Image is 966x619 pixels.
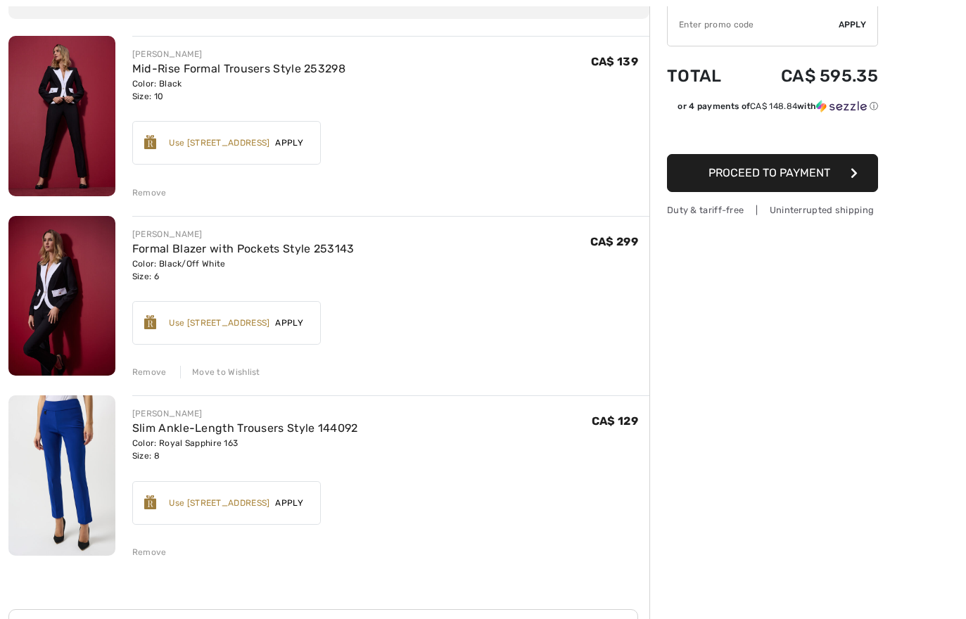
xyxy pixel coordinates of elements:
div: [PERSON_NAME] [132,49,345,61]
input: Promo code [668,4,839,46]
a: Mid-Rise Formal Trousers Style 253298 [132,63,345,76]
div: Use [STREET_ADDRESS] [169,497,269,510]
div: Remove [132,547,167,559]
span: Apply [269,497,309,510]
span: Proceed to Payment [708,167,830,180]
img: Reward-Logo.svg [144,496,157,510]
div: Color: Black/Off White Size: 6 [132,258,355,283]
a: Formal Blazer with Pockets Style 253143 [132,243,355,256]
img: Mid-Rise Formal Trousers Style 253298 [8,37,115,197]
span: CA$ 129 [592,415,638,428]
div: Remove [132,366,167,379]
div: Move to Wishlist [180,366,260,379]
td: CA$ 595.35 [743,53,878,101]
span: Apply [269,137,309,150]
div: Remove [132,187,167,200]
span: CA$ 148.84 [750,102,797,112]
td: Total [667,53,743,101]
div: or 4 payments ofCA$ 148.84withSezzle Click to learn more about Sezzle [667,101,878,118]
img: Formal Blazer with Pockets Style 253143 [8,217,115,377]
img: Reward-Logo.svg [144,136,157,150]
a: Slim Ankle-Length Trousers Style 144092 [132,422,358,435]
span: CA$ 299 [590,236,638,249]
button: Proceed to Payment [667,155,878,193]
span: CA$ 139 [591,56,638,69]
iframe: PayPal-paypal [667,118,878,150]
div: or 4 payments of with [678,101,878,113]
div: [PERSON_NAME] [132,229,355,241]
img: Sezzle [816,101,867,113]
div: [PERSON_NAME] [132,408,358,421]
div: Color: Royal Sapphire 163 Size: 8 [132,438,358,463]
div: Color: Black Size: 10 [132,78,345,103]
div: Use [STREET_ADDRESS] [169,317,269,330]
span: Apply [839,19,867,32]
span: Apply [269,317,309,330]
img: Reward-Logo.svg [144,316,157,330]
img: Slim Ankle-Length Trousers Style 144092 [8,396,115,556]
div: Duty & tariff-free | Uninterrupted shipping [667,204,878,217]
div: Use [STREET_ADDRESS] [169,137,269,150]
